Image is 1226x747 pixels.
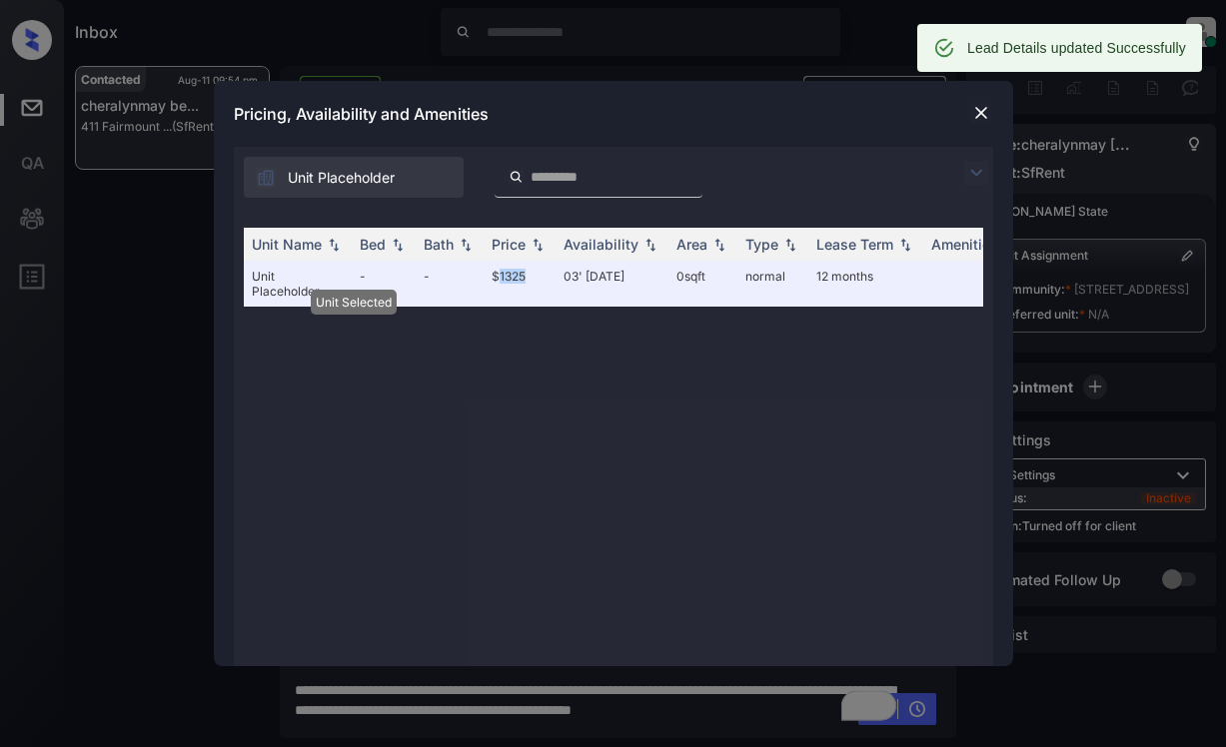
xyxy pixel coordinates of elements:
[388,238,408,252] img: sorting
[556,261,668,307] td: 03' [DATE]
[780,238,800,252] img: sorting
[424,236,454,253] div: Bath
[416,261,484,307] td: -
[324,238,344,252] img: sorting
[745,236,778,253] div: Type
[456,238,476,252] img: sorting
[256,168,276,188] img: icon-zuma
[244,261,352,307] td: Unit Placeholder
[971,103,991,123] img: close
[360,236,386,253] div: Bed
[737,261,808,307] td: normal
[640,238,660,252] img: sorting
[967,30,1186,66] div: Lead Details updated Successfully
[709,238,729,252] img: sorting
[252,236,322,253] div: Unit Name
[484,261,556,307] td: $1325
[352,261,416,307] td: -
[808,261,923,307] td: 12 months
[509,168,524,186] img: icon-zuma
[931,236,998,253] div: Amenities
[492,236,526,253] div: Price
[816,236,893,253] div: Lease Term
[668,261,737,307] td: 0 sqft
[288,167,395,189] span: Unit Placeholder
[964,161,988,185] img: icon-zuma
[676,236,707,253] div: Area
[895,238,915,252] img: sorting
[564,236,638,253] div: Availability
[214,81,1013,147] div: Pricing, Availability and Amenities
[528,238,548,252] img: sorting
